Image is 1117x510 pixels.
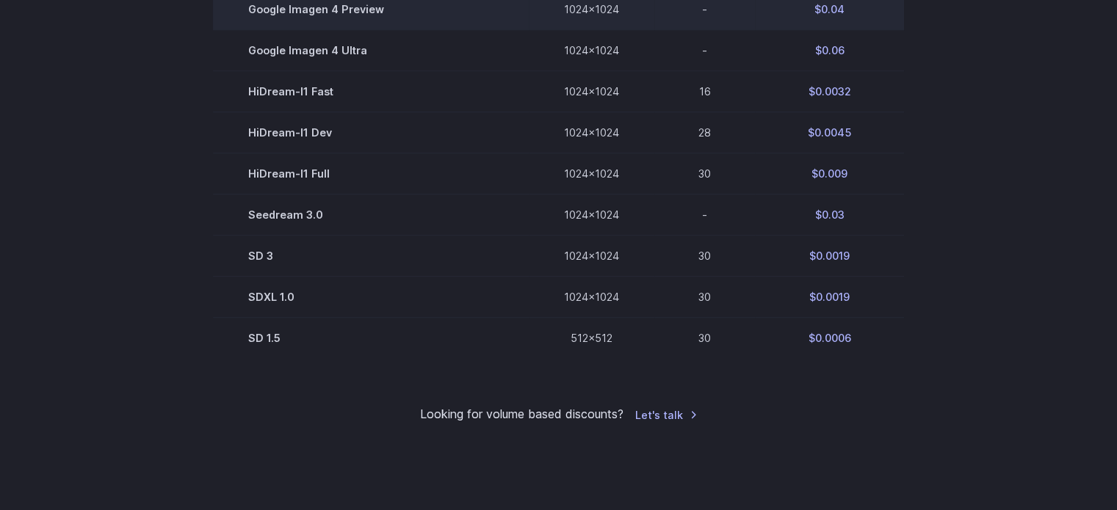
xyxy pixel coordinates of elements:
[755,112,904,153] td: $0.0045
[529,318,654,359] td: 512x512
[755,318,904,359] td: $0.0006
[213,71,529,112] td: HiDream-I1 Fast
[529,71,654,112] td: 1024x1024
[529,236,654,277] td: 1024x1024
[213,277,529,318] td: SDXL 1.0
[420,405,623,424] small: Looking for volume based discounts?
[213,194,529,236] td: Seedream 3.0
[654,30,755,71] td: -
[654,236,755,277] td: 30
[213,112,529,153] td: HiDream-I1 Dev
[755,236,904,277] td: $0.0019
[529,112,654,153] td: 1024x1024
[529,30,654,71] td: 1024x1024
[755,194,904,236] td: $0.03
[635,407,698,423] a: Let's talk
[755,71,904,112] td: $0.0032
[755,153,904,194] td: $0.009
[213,30,529,71] td: Google Imagen 4 Ultra
[654,112,755,153] td: 28
[529,153,654,194] td: 1024x1024
[529,277,654,318] td: 1024x1024
[654,153,755,194] td: 30
[755,277,904,318] td: $0.0019
[654,277,755,318] td: 30
[654,194,755,236] td: -
[213,236,529,277] td: SD 3
[213,153,529,194] td: HiDream-I1 Full
[654,71,755,112] td: 16
[654,318,755,359] td: 30
[529,194,654,236] td: 1024x1024
[755,30,904,71] td: $0.06
[213,318,529,359] td: SD 1.5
